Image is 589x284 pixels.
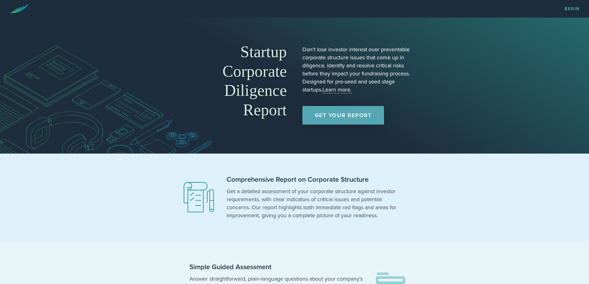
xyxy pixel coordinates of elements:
[302,45,412,94] p: Don't lose investor interest over preventable corporate structure issues that come up in diligenc...
[177,42,287,120] h1: Startup Corporate Diligence Report
[565,7,580,11] a: Begin
[227,187,400,219] p: Get a detailed assessment of your corporate structure against investor requirements, with clear i...
[190,263,363,272] h2: Simple Guided Assessment
[322,86,352,93] a: Learn more.
[302,106,384,125] a: Get Your Report
[227,175,400,184] h2: Comprehensive Report on Corporate Structure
